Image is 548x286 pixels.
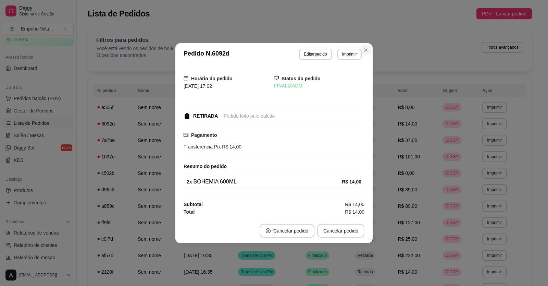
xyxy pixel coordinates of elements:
[187,179,192,184] strong: 2 x
[282,76,321,81] strong: Status do pedido
[274,76,279,81] span: desktop
[184,83,212,89] span: [DATE] 17:02
[345,201,364,208] span: R$ 14,00
[266,228,271,233] span: close-circle
[184,76,188,81] span: calendar
[337,49,362,60] button: Imprimir
[193,112,218,120] div: RETIRADA
[184,49,229,60] h3: Pedido N. 6092d
[317,224,364,238] button: Cancelar pedido
[345,208,364,216] span: R$ 14,00
[184,144,221,150] span: Transferência Pix
[342,179,361,184] strong: R$ 14,00
[187,178,342,186] div: BOHEMIA 600ML
[184,209,195,215] strong: Total
[360,45,371,56] button: Close
[221,144,241,150] span: R$ 14,00
[191,132,217,138] strong: Pagamento
[191,76,233,81] strong: Horário do pedido
[274,82,364,90] div: FINALIZADO
[184,202,203,207] strong: Subtotal
[184,132,188,137] span: credit-card
[260,224,314,238] button: close-circleCancelar pedido
[184,164,227,169] strong: Resumo do pedido
[299,49,332,60] button: Editarpedido
[221,112,275,120] div: - Pedido feito pelo balcão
